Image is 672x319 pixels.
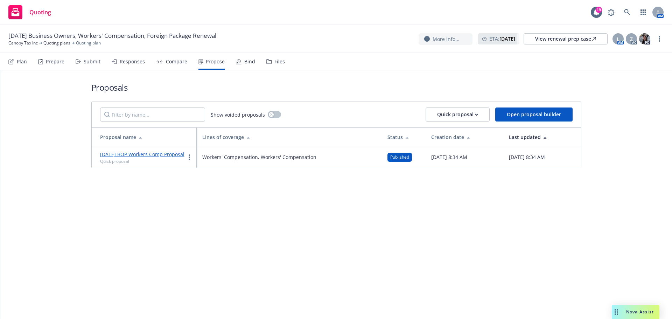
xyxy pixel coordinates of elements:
[244,59,255,64] div: Bind
[419,33,472,45] button: More info...
[100,151,184,158] a: [DATE] BOP Workers Comp Proposal
[636,5,650,19] a: Switch app
[535,34,596,44] div: View renewal prep case
[655,35,664,43] a: more
[612,305,659,319] button: Nova Assist
[202,153,316,161] span: Workers' Compensation, Workers' Compensation
[509,153,545,161] span: [DATE] 8:34 AM
[612,305,621,319] div: Drag to move
[617,35,619,43] span: L
[100,133,191,141] div: Proposal name
[76,40,101,46] span: Quoting plan
[8,40,38,46] a: Canopy Tax Inc
[166,59,187,64] div: Compare
[211,111,265,118] span: Show voided proposals
[630,35,633,43] span: Z
[499,35,515,42] strong: [DATE]
[84,59,100,64] div: Submit
[206,59,225,64] div: Propose
[46,59,64,64] div: Prepare
[431,153,467,161] span: [DATE] 8:34 AM
[509,133,575,141] div: Last updated
[100,158,184,164] div: Quick proposal
[433,35,460,43] span: More info...
[8,32,216,40] span: [DATE] Business Owners, Workers' Compensation, Foreign Package Renewal
[274,59,285,64] div: Files
[495,108,573,122] button: Open proposal builder
[6,2,54,22] a: Quoting
[202,133,376,141] div: Lines of coverage
[43,40,70,46] a: Quoting plans
[437,108,478,121] div: Quick proposal
[120,59,145,64] div: Responses
[91,82,581,93] h1: Proposals
[387,133,420,141] div: Status
[29,9,51,15] span: Quoting
[626,309,654,315] span: Nova Assist
[431,133,498,141] div: Creation date
[390,154,409,160] span: Published
[620,5,634,19] a: Search
[185,153,194,161] a: more
[426,108,490,122] button: Quick proposal
[596,7,602,13] div: 19
[524,33,608,44] a: View renewal prep case
[639,33,650,44] img: photo
[100,108,205,122] input: Filter by name...
[17,59,27,64] div: Plan
[507,111,561,118] span: Open proposal builder
[604,5,618,19] a: Report a Bug
[489,35,515,42] span: ETA :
